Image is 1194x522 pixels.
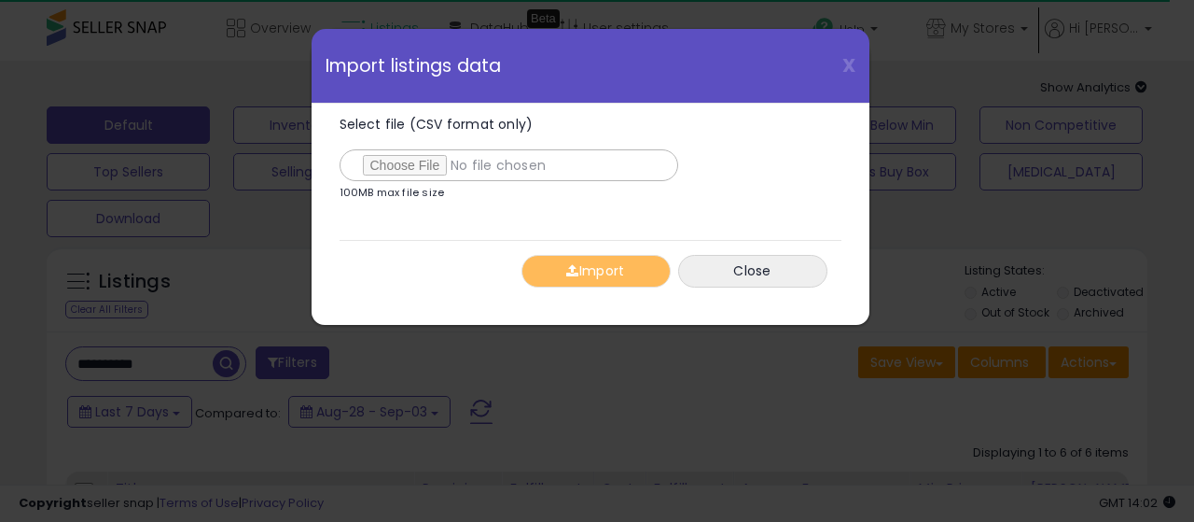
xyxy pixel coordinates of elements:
[521,255,671,288] button: Import
[340,115,534,134] span: Select file (CSV format only)
[326,57,502,75] span: Import listings data
[678,255,827,288] button: Close
[340,188,445,198] p: 100MB max file size
[842,52,855,78] span: X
